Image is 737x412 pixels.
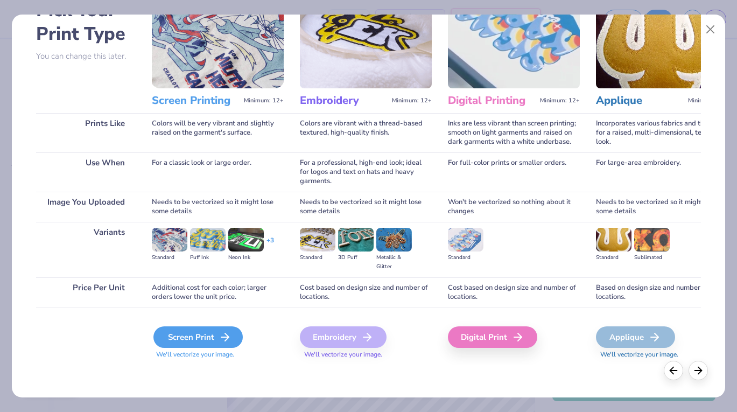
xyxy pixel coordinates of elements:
[596,94,684,108] h3: Applique
[596,192,728,222] div: Needs to be vectorized so it might lose some details
[448,277,580,308] div: Cost based on design size and number of locations.
[300,277,432,308] div: Cost based on design size and number of locations.
[540,97,580,104] span: Minimum: 12+
[300,326,387,348] div: Embroidery
[152,192,284,222] div: Needs to be vectorized so it might lose some details
[36,222,136,277] div: Variants
[190,253,226,262] div: Puff Ink
[376,253,412,271] div: Metallic & Glitter
[190,228,226,252] img: Puff Ink
[36,277,136,308] div: Price Per Unit
[596,326,675,348] div: Applique
[448,113,580,152] div: Inks are less vibrant than screen printing; smooth on light garments and raised on dark garments ...
[300,152,432,192] div: For a professional, high-end look; ideal for logos and text on hats and heavy garments.
[36,113,136,152] div: Prints Like
[266,236,274,254] div: + 3
[228,228,264,252] img: Neon Ink
[596,350,728,359] span: We'll vectorize your image.
[338,253,374,262] div: 3D Puff
[596,228,631,252] img: Standard
[153,326,243,348] div: Screen Print
[688,97,728,104] span: Minimum: 12+
[448,192,580,222] div: Won't be vectorized so nothing about it changes
[634,253,670,262] div: Sublimated
[152,277,284,308] div: Additional cost for each color; larger orders lower the unit price.
[300,253,335,262] div: Standard
[228,253,264,262] div: Neon Ink
[634,228,670,252] img: Sublimated
[700,19,721,40] button: Close
[596,113,728,152] div: Incorporates various fabrics and threads for a raised, multi-dimensional, textured look.
[448,326,537,348] div: Digital Print
[152,113,284,152] div: Colors will be very vibrant and slightly raised on the garment's surface.
[36,192,136,222] div: Image You Uploaded
[36,152,136,192] div: Use When
[338,228,374,252] img: 3D Puff
[448,253,483,262] div: Standard
[36,52,136,61] p: You can change this later.
[596,253,631,262] div: Standard
[152,152,284,192] div: For a classic look or large order.
[300,94,388,108] h3: Embroidery
[448,94,536,108] h3: Digital Printing
[152,94,240,108] h3: Screen Printing
[152,253,187,262] div: Standard
[448,228,483,252] img: Standard
[300,113,432,152] div: Colors are vibrant with a thread-based textured, high-quality finish.
[244,97,284,104] span: Minimum: 12+
[448,152,580,192] div: For full-color prints or smaller orders.
[392,97,432,104] span: Minimum: 12+
[596,277,728,308] div: Based on design size and number of locations.
[152,228,187,252] img: Standard
[300,192,432,222] div: Needs to be vectorized so it might lose some details
[152,350,284,359] span: We'll vectorize your image.
[596,152,728,192] div: For large-area embroidery.
[300,228,335,252] img: Standard
[300,350,432,359] span: We'll vectorize your image.
[376,228,412,252] img: Metallic & Glitter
